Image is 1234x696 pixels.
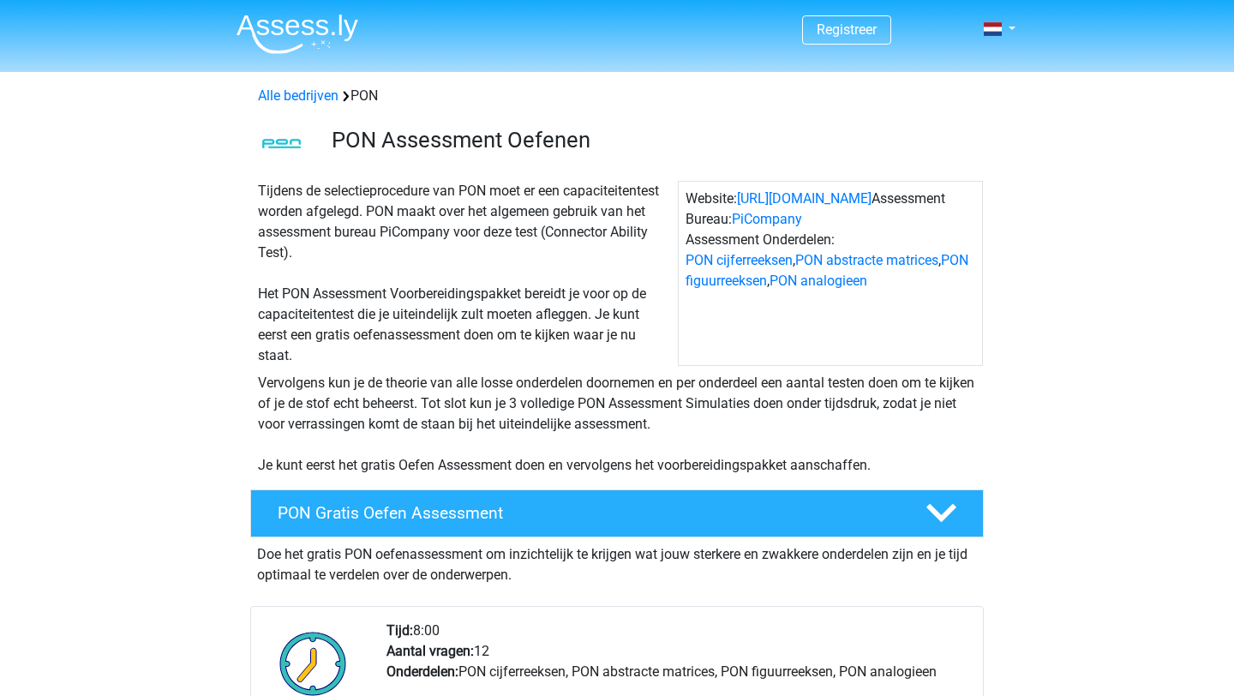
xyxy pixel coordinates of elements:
a: Registreer [817,21,877,38]
a: PON figuurreeksen [686,252,968,289]
img: Assessly [237,14,358,54]
b: Aantal vragen: [386,643,474,659]
div: Doe het gratis PON oefenassessment om inzichtelijk te krijgen wat jouw sterkere en zwakkere onder... [250,537,984,585]
div: PON [251,86,983,106]
a: PON analogieen [770,273,867,289]
a: Alle bedrijven [258,87,338,104]
div: Website: Assessment Bureau: Assessment Onderdelen: , , , [678,181,983,366]
div: Vervolgens kun je de theorie van alle losse onderdelen doornemen en per onderdeel een aantal test... [251,373,983,476]
div: Tijdens de selectieprocedure van PON moet er een capaciteitentest worden afgelegd. PON maakt over... [251,181,678,366]
h3: PON Assessment Oefenen [332,127,970,153]
h4: PON Gratis Oefen Assessment [278,503,898,523]
a: PON cijferreeksen [686,252,793,268]
a: PON Gratis Oefen Assessment [243,489,991,537]
b: Onderdelen: [386,663,458,680]
a: [URL][DOMAIN_NAME] [737,190,872,207]
a: PON abstracte matrices [795,252,938,268]
a: PiCompany [732,211,802,227]
b: Tijd: [386,622,413,639]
